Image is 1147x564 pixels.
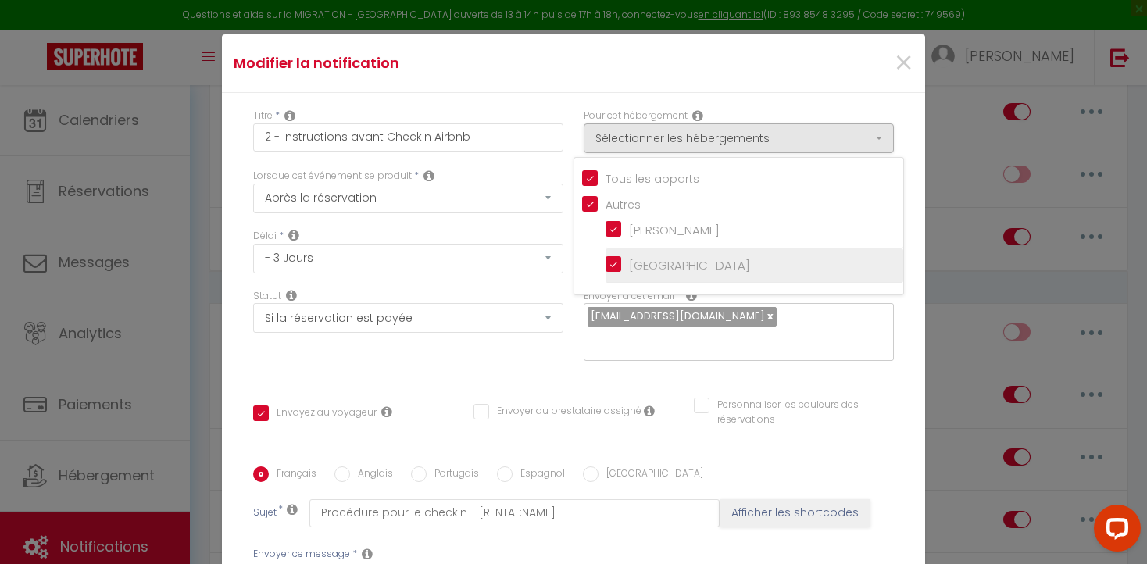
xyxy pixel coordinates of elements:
[720,499,870,527] button: Afficher les shortcodes
[253,289,281,304] label: Statut
[350,466,393,484] label: Anglais
[599,466,703,484] label: [GEOGRAPHIC_DATA]
[584,289,674,304] label: Envoyer à cet email
[591,309,765,323] span: [EMAIL_ADDRESS][DOMAIN_NAME]
[381,405,392,418] i: Envoyer au voyageur
[1081,498,1147,564] iframe: LiveChat chat widget
[423,170,434,182] i: Event Occur
[629,257,750,273] span: [GEOGRAPHIC_DATA]
[584,109,688,123] label: Pour cet hébergement
[269,466,316,484] label: Français
[284,109,295,122] i: Title
[686,289,697,302] i: Recipient
[253,505,277,522] label: Sujet
[644,405,655,417] i: Envoyer au prestataire si il est assigné
[513,466,565,484] label: Espagnol
[253,229,277,244] label: Délai
[287,503,298,516] i: Subject
[286,289,297,302] i: Booking status
[234,52,680,74] h4: Modifier la notification
[584,123,894,153] button: Sélectionner les hébergements
[362,548,373,560] i: Message
[894,40,913,87] span: ×
[253,547,350,562] label: Envoyer ce message
[253,169,412,184] label: Lorsque cet événement se produit
[253,109,273,123] label: Titre
[692,109,703,122] i: This Rental
[894,47,913,80] button: Close
[427,466,479,484] label: Portugais
[288,229,299,241] i: Action Time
